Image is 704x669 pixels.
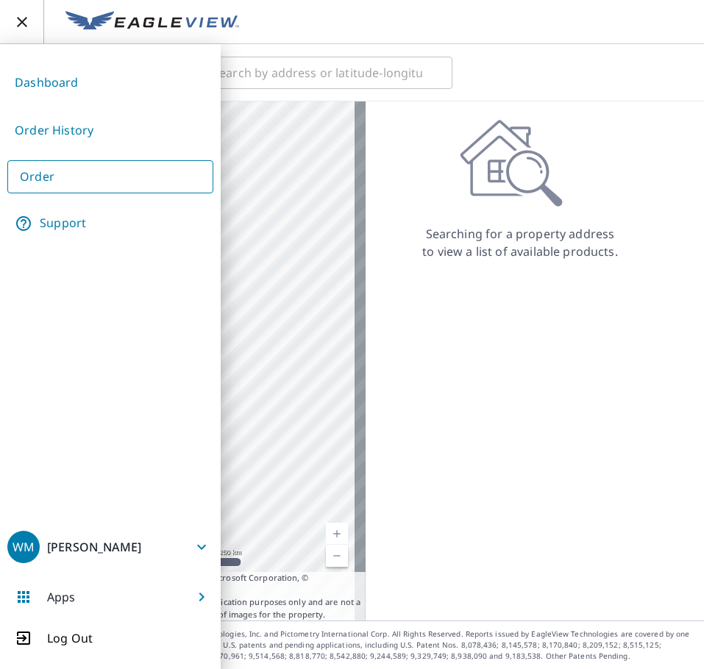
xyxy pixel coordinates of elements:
p: Apps [47,588,76,606]
a: Support [7,205,213,242]
p: © 2025 Eagle View Technologies, Inc. and Pictometry International Corp. All Rights Reserved. Repo... [127,629,697,662]
button: Log Out [7,629,213,647]
button: Apps [7,579,213,615]
p: Searching for a property address to view a list of available products. [422,225,619,260]
img: EV Logo [65,11,239,33]
p: Log Out [47,629,93,647]
p: [PERSON_NAME] [47,539,141,555]
a: Order [7,160,213,193]
a: Current Level 5, Zoom Out [326,545,348,567]
button: WM[PERSON_NAME] [7,529,213,565]
a: Order History [7,112,213,149]
div: WM [7,531,40,563]
a: Current Level 5, Zoom In [326,523,348,545]
a: Dashboard [7,65,213,101]
input: Search by address or latitude-longitude [213,52,422,93]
